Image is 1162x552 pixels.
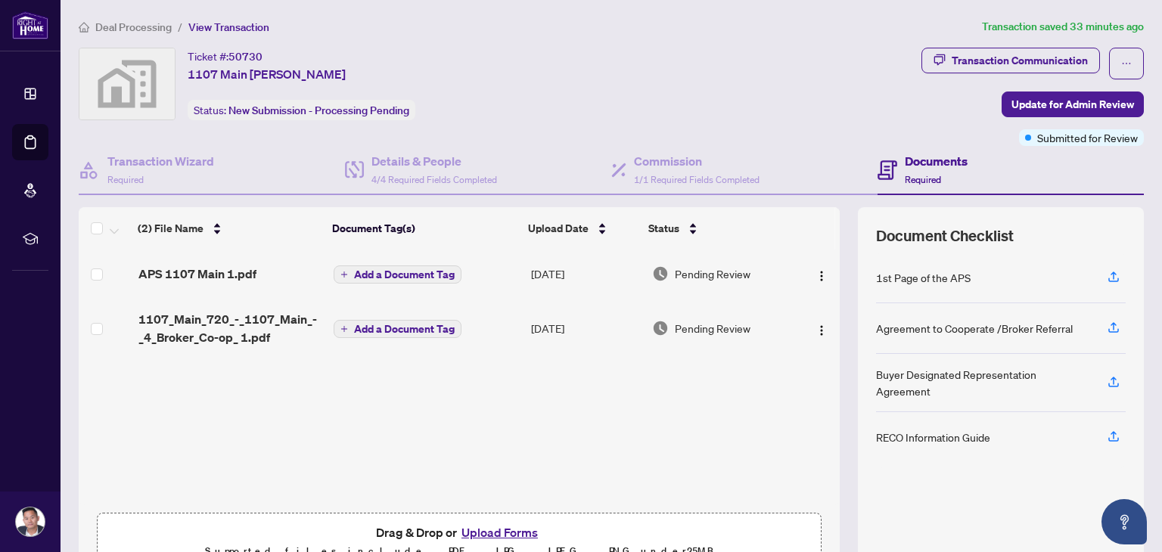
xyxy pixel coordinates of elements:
[634,152,760,170] h4: Commission
[528,220,589,237] span: Upload Date
[354,324,455,334] span: Add a Document Tag
[138,220,204,237] span: (2) File Name
[228,50,263,64] span: 50730
[188,20,269,34] span: View Transaction
[1011,92,1134,116] span: Update for Admin Review
[634,174,760,185] span: 1/1 Required Fields Completed
[525,250,646,298] td: [DATE]
[371,152,497,170] h4: Details & People
[79,48,175,119] img: svg%3e
[1121,58,1132,69] span: ellipsis
[107,152,214,170] h4: Transaction Wizard
[188,65,346,83] span: 1107 Main [PERSON_NAME]
[876,225,1014,247] span: Document Checklist
[132,207,326,250] th: (2) File Name
[675,265,750,282] span: Pending Review
[952,48,1088,73] div: Transaction Communication
[675,320,750,336] span: Pending Review
[79,22,89,33] span: home
[138,265,256,283] span: APS 1107 Main 1.pdf
[525,298,646,358] td: [DATE]
[16,507,45,536] img: Profile Icon
[809,316,834,340] button: Logo
[188,48,263,65] div: Ticket #:
[138,310,322,346] span: 1107_Main_720_-_1107_Main_-_4_Broker_Co-op_ 1.pdf
[816,324,828,336] img: Logo
[334,265,461,284] button: Add a Document Tag
[905,152,968,170] h4: Documents
[982,18,1144,36] article: Transaction saved 33 minutes ago
[905,174,941,185] span: Required
[228,104,409,117] span: New Submission - Processing Pending
[876,366,1089,399] div: Buyer Designated Representation Agreement
[95,20,172,34] span: Deal Processing
[371,174,497,185] span: 4/4 Required Fields Completed
[522,207,642,250] th: Upload Date
[876,269,971,286] div: 1st Page of the APS
[340,271,348,278] span: plus
[107,174,144,185] span: Required
[178,18,182,36] li: /
[354,269,455,280] span: Add a Document Tag
[921,48,1100,73] button: Transaction Communication
[816,270,828,282] img: Logo
[809,262,834,286] button: Logo
[1037,129,1138,146] span: Submitted for Review
[334,319,461,339] button: Add a Document Tag
[334,320,461,338] button: Add a Document Tag
[652,265,669,282] img: Document Status
[648,220,679,237] span: Status
[1101,499,1147,544] button: Open asap
[1002,91,1144,117] button: Update for Admin Review
[642,207,793,250] th: Status
[340,325,348,333] span: plus
[457,523,542,542] button: Upload Forms
[188,100,415,120] div: Status:
[876,320,1073,336] div: Agreement to Cooperate /Broker Referral
[376,523,542,542] span: Drag & Drop or
[12,11,48,39] img: logo
[326,207,522,250] th: Document Tag(s)
[652,320,669,336] img: Document Status
[876,429,990,445] div: RECO Information Guide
